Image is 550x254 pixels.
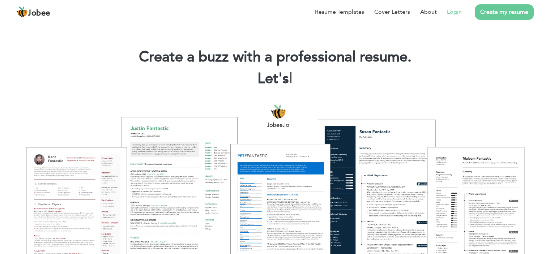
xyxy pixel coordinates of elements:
span: Jobee [28,9,50,17]
a: Cover Letters [374,8,410,16]
span: | [289,69,293,89]
a: About [420,8,437,16]
a: Login [447,8,462,16]
a: Resume Templates [315,8,364,16]
a: Jobee [16,6,50,18]
h2: Let's [11,69,539,88]
h1: Create a buzz with a professional resume. [11,48,539,66]
a: Create my resume [475,4,534,20]
img: jobee.io [16,6,28,18]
